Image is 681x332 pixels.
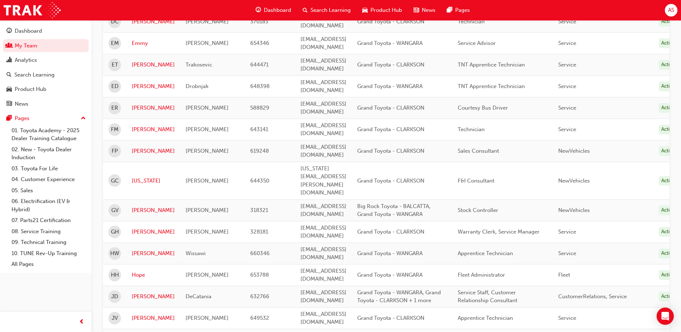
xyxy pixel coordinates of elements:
div: Dashboard [15,27,42,35]
span: [EMAIL_ADDRESS][DOMAIN_NAME] [300,57,346,72]
a: 07. Parts21 Certification [9,215,89,226]
span: F&I Consultant [458,177,494,184]
span: [PERSON_NAME] [186,229,229,235]
a: [PERSON_NAME] [132,147,175,155]
div: Active [659,227,677,237]
span: [US_STATE][EMAIL_ADDRESS][PERSON_NAME][DOMAIN_NAME] [300,165,346,196]
span: Service Advisor [458,40,496,46]
span: Grand Toyota - WANGARA [357,250,423,257]
span: Grand Toyota - CLARKSON [357,177,424,184]
span: Service [558,126,576,133]
span: FM [111,125,118,134]
span: ER [111,104,118,112]
span: Stock Controller [458,207,498,213]
span: [EMAIL_ADDRESS][DOMAIN_NAME] [300,144,346,158]
div: Active [659,270,677,280]
span: [PERSON_NAME] [186,315,229,321]
a: News [3,97,89,111]
span: [PERSON_NAME] [186,148,229,154]
span: [EMAIL_ADDRESS][DOMAIN_NAME] [300,289,346,304]
span: HW [110,249,119,258]
div: Active [659,125,677,134]
a: 08. Service Training [9,226,89,237]
div: Product Hub [15,85,46,93]
span: Pages [455,6,470,14]
span: prev-icon [79,318,84,327]
a: All Pages [9,259,89,270]
a: 04. Customer Experience [9,174,89,185]
span: chart-icon [6,57,12,64]
span: [PERSON_NAME] [186,177,229,184]
span: guage-icon [256,6,261,15]
span: Grand Toyota - WANGARA [357,83,423,89]
span: Search Learning [311,6,351,14]
span: news-icon [414,6,419,15]
span: Service [558,229,576,235]
span: 649532 [250,315,269,321]
div: Active [659,292,677,301]
span: TNT Apprentice Technician [458,83,525,89]
span: car-icon [362,6,368,15]
a: [US_STATE] [132,177,175,185]
div: Search Learning [14,71,55,79]
span: [PERSON_NAME] [186,18,229,25]
a: Product Hub [3,83,89,96]
span: up-icon [81,114,86,123]
span: JD [111,292,118,301]
button: Pages [3,112,89,125]
span: Grand Toyota - CLARKSON [357,126,424,133]
span: Courtesy Bus Driver [458,105,508,111]
span: TNT Apprentice Technician [458,61,525,68]
span: Grand Toyota - CLARKSON [357,105,424,111]
button: DashboardMy TeamAnalyticsSearch LearningProduct HubNews [3,23,89,112]
a: [PERSON_NAME] [132,206,175,215]
a: 03. Toyota For Life [9,163,89,174]
div: Active [659,146,677,156]
span: NewVehicles [558,207,590,213]
span: Grand Toyota - CLARKSON [357,61,424,68]
a: guage-iconDashboard [250,3,297,18]
span: Product Hub [370,6,402,14]
span: JV [112,314,118,322]
span: DC [111,18,119,26]
span: Sales Consultant [458,148,499,154]
span: Apprentice Technician [458,315,513,321]
span: Grand Toyota - WANGARA [357,272,423,278]
div: Pages [15,114,29,123]
a: Dashboard [3,24,89,38]
span: 644471 [250,61,269,68]
span: [PERSON_NAME] [186,126,229,133]
span: ET [112,61,118,69]
span: Warranty Clerk, Service Manager [458,229,540,235]
div: News [15,100,28,108]
span: [PERSON_NAME] [186,40,229,46]
span: 588829 [250,105,269,111]
div: Active [659,17,677,27]
span: Service Staff, Customer Relationship Consultant [458,289,517,304]
a: [PERSON_NAME] [132,61,175,69]
span: 660346 [250,250,270,257]
div: Active [659,60,677,70]
span: [EMAIL_ADDRESS][DOMAIN_NAME] [300,122,346,137]
span: people-icon [6,43,12,49]
a: news-iconNews [408,3,441,18]
span: [EMAIL_ADDRESS][DOMAIN_NAME] [300,225,346,239]
span: Service [558,40,576,46]
span: Wissawi [186,250,206,257]
span: NewVehicles [558,177,590,184]
span: pages-icon [447,6,452,15]
span: Grand Toyota - CLARKSON [357,18,424,25]
span: [EMAIL_ADDRESS][DOMAIN_NAME] [300,246,346,261]
span: 632766 [250,293,269,300]
div: Active [659,176,677,186]
span: news-icon [6,101,12,107]
span: [EMAIL_ADDRESS][DOMAIN_NAME] [300,203,346,218]
span: [EMAIL_ADDRESS][DOMAIN_NAME] [300,268,346,282]
span: GC [111,177,119,185]
div: Open Intercom Messenger [657,308,674,325]
span: 619248 [250,148,269,154]
a: Search Learning [3,68,89,82]
span: Service [558,83,576,89]
span: 370183 [250,18,269,25]
span: DeCatania [186,293,211,300]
